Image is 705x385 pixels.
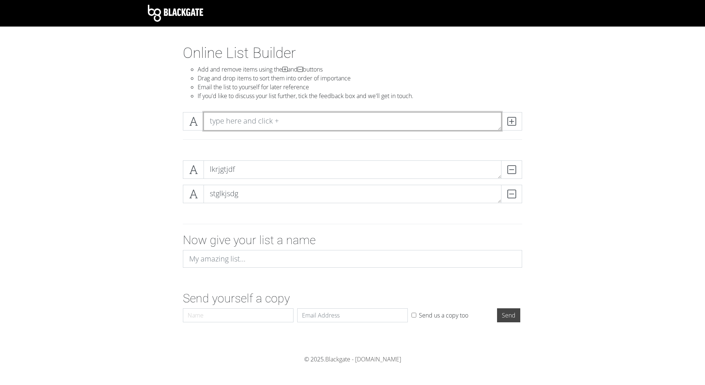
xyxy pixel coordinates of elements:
input: My amazing list... [183,250,522,268]
li: Email the list to yourself for later reference [198,83,522,91]
input: Name [183,308,294,322]
input: Email Address [297,308,408,322]
div: © 2025. [148,355,557,364]
h2: Now give your list a name [183,233,522,247]
a: Blackgate - [DOMAIN_NAME] [325,355,401,363]
h2: Send yourself a copy [183,291,522,305]
label: Send us a copy too [419,311,468,320]
input: Send [497,308,520,322]
li: Add and remove items using the and buttons [198,65,522,74]
li: If you'd like to discuss your list further, tick the feedback box and we'll get in touch. [198,91,522,100]
li: Drag and drop items to sort them into order of importance [198,74,522,83]
img: Blackgate [148,5,203,22]
h1: Online List Builder [183,44,522,62]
